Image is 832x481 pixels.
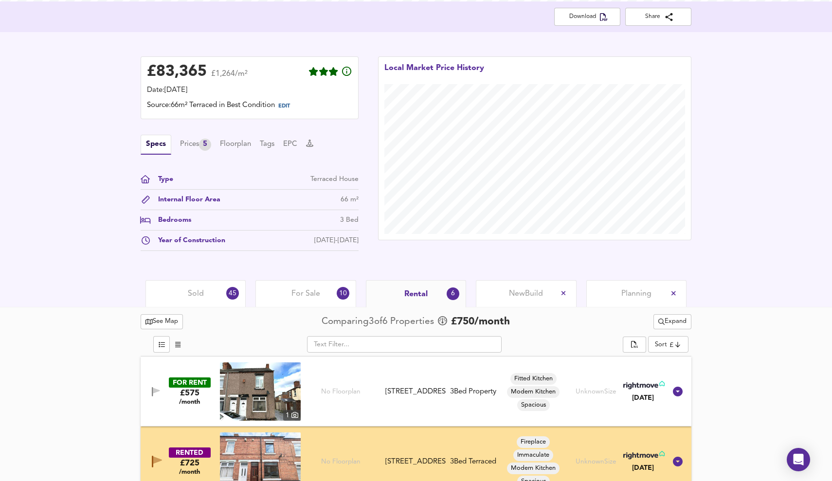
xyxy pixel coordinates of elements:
[307,336,502,353] input: Text Filter...
[621,463,665,473] div: [DATE]
[517,399,550,411] div: Spacious
[179,458,200,476] div: £725
[337,287,349,300] div: 10
[513,451,553,460] span: Immaculate
[576,387,616,396] div: Unknown Size
[179,468,200,476] span: /month
[141,356,691,427] div: FOR RENT£575 /monthproperty thumbnail 1 No Floorplan[STREET_ADDRESS]3Bed PropertyFitted KitchenMo...
[672,456,684,467] svg: Show Details
[260,139,274,150] button: Tags
[147,65,207,79] div: £ 83,365
[341,195,359,205] div: 66 m²
[562,12,613,22] span: Download
[517,401,550,410] span: Spacious
[169,377,211,388] div: FOR RENT
[150,215,191,225] div: Bedrooms
[450,457,496,467] div: 3 Bed Terraced
[384,63,484,84] div: Local Market Price History
[145,316,178,327] span: See Map
[199,139,211,151] div: 5
[283,410,301,421] div: 1
[510,374,557,383] span: Fitted Kitchen
[322,315,436,328] div: Comparing 3 of 6 Properties
[576,457,616,466] div: Unknown Size
[180,139,211,151] div: Prices
[150,235,225,246] div: Year of Construction
[340,215,359,225] div: 3 Bed
[179,388,200,406] div: £575
[385,457,446,467] div: [STREET_ADDRESS]
[655,340,667,349] div: Sort
[321,387,361,396] span: No Floorplan
[507,464,560,473] span: Modern Kitchen
[283,139,297,150] button: EPC
[653,314,691,329] button: Expand
[180,139,211,151] button: Prices5
[510,373,557,385] div: Fitted Kitchen
[188,288,204,299] span: Sold
[321,457,361,466] span: No Floorplan
[220,362,301,421] a: property thumbnail 1
[507,463,560,474] div: Modern Kitchen
[169,447,211,458] div: RENTED
[509,288,543,299] span: New Build
[179,398,200,406] span: /month
[385,387,446,397] div: [STREET_ADDRESS]
[226,287,239,300] div: 45
[623,337,646,353] div: split button
[625,8,691,26] button: Share
[787,448,810,471] div: Open Intercom Messenger
[451,315,510,329] span: £ 750 /month
[220,139,251,150] button: Floorplan
[278,104,290,109] span: EDIT
[507,386,560,398] div: Modern Kitchen
[404,289,428,300] span: Rental
[507,388,560,396] span: Modern Kitchen
[517,438,550,446] span: Fireplace
[450,387,496,397] div: 3 Bed Property
[517,436,550,448] div: Fireplace
[658,316,687,327] span: Expand
[554,8,620,26] button: Download
[672,386,684,397] svg: Show Details
[141,314,183,329] button: See Map
[621,393,665,403] div: [DATE]
[220,362,301,421] img: property thumbnail
[648,336,688,353] div: Sort
[147,85,352,96] div: Date: [DATE]
[633,12,684,22] span: Share
[150,195,220,205] div: Internal Floor Area
[310,174,359,184] div: Terraced House
[141,135,171,155] button: Specs
[513,449,553,461] div: Immaculate
[147,100,352,113] div: Source: 66m² Terraced in Best Condition
[314,235,359,246] div: [DATE]-[DATE]
[447,287,459,300] div: 6
[621,288,651,299] span: Planning
[211,70,248,84] span: £1,264/m²
[291,288,320,299] span: For Sale
[653,314,691,329] div: split button
[150,174,173,184] div: Type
